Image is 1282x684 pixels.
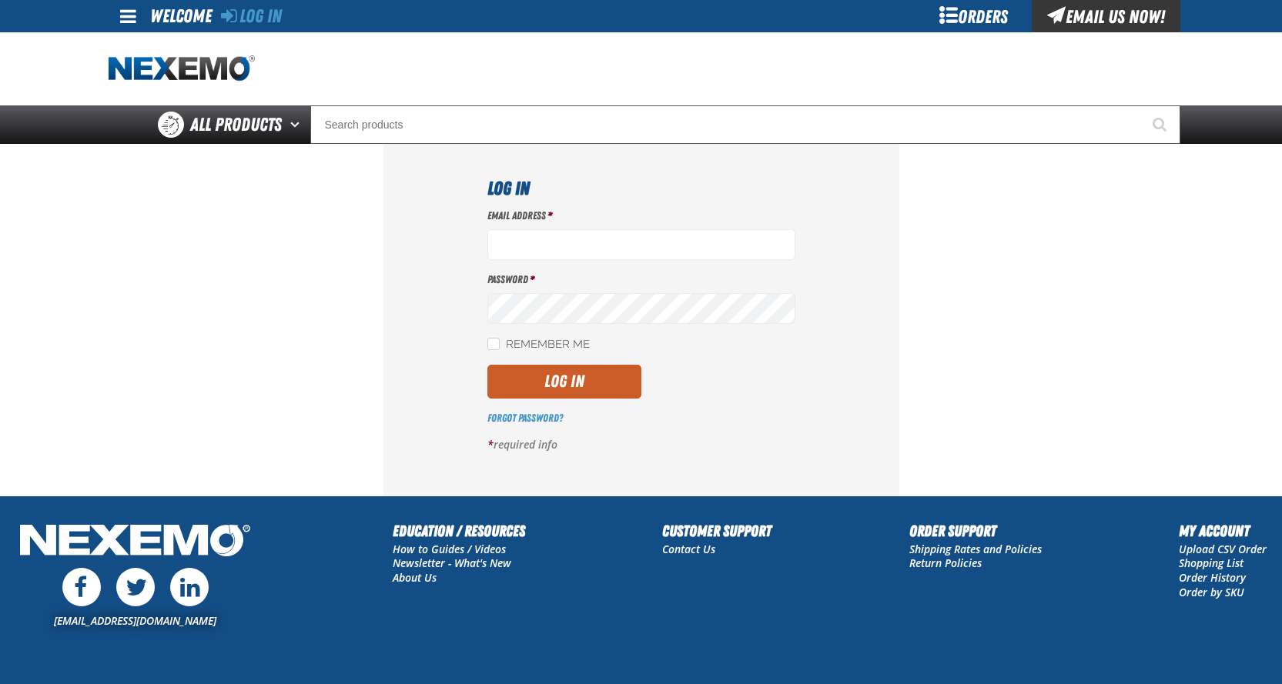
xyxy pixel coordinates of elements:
a: Forgot Password? [487,412,563,424]
a: Shipping Rates and Policies [909,542,1042,556]
h2: My Account [1179,519,1267,542]
a: Order History [1179,570,1246,585]
span: All Products [190,111,282,138]
label: Password [487,272,795,287]
a: Order by SKU [1179,585,1244,599]
img: Nexemo Logo [15,519,255,565]
input: Search [310,105,1180,144]
button: Log In [487,365,641,399]
label: Email Address [487,209,795,223]
h2: Order Support [909,519,1042,542]
h1: Log In [487,175,795,202]
a: Shopping List [1179,556,1244,570]
button: Open All Products pages [285,105,310,144]
a: Return Policies [909,556,982,570]
button: Start Searching [1142,105,1180,144]
h2: Customer Support [662,519,772,542]
a: [EMAIL_ADDRESS][DOMAIN_NAME] [54,613,216,628]
p: required info [487,438,795,452]
a: Log In [221,5,282,27]
a: Home [109,55,255,82]
a: How to Guides / Videos [393,542,506,556]
a: Newsletter - What's New [393,556,511,570]
label: Remember Me [487,338,590,352]
img: Nexemo logo [109,55,255,82]
h2: Education / Resources [393,519,525,542]
a: Contact Us [662,542,715,556]
a: Upload CSV Order [1179,542,1267,556]
input: Remember Me [487,338,500,350]
a: About Us [393,570,437,585]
